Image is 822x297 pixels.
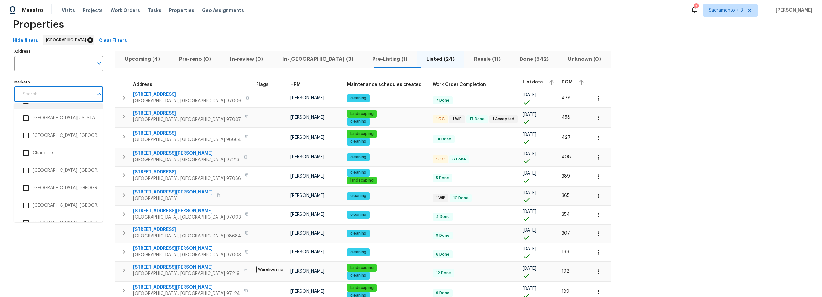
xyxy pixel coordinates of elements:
[523,93,536,97] span: [DATE]
[202,7,244,14] span: Geo Assignments
[433,116,447,122] span: 1 QC
[133,233,241,239] span: [GEOGRAPHIC_DATA], [GEOGRAPHIC_DATA] 98684
[523,228,536,233] span: [DATE]
[290,135,324,140] span: [PERSON_NAME]
[562,80,573,84] span: DOM
[433,233,452,238] span: 9 Done
[523,247,536,251] span: [DATE]
[562,155,571,159] span: 408
[348,273,369,278] span: cleaning
[562,135,571,140] span: 427
[433,137,454,142] span: 14 Done
[225,55,269,64] span: In-review (0)
[96,35,130,47] button: Clear Filters
[290,231,324,236] span: [PERSON_NAME]
[450,116,464,122] span: 1 WIP
[348,111,376,116] span: landscaping
[562,193,570,198] span: 365
[290,82,300,87] span: HPM
[433,195,448,201] span: 1 WIP
[523,209,536,214] span: [DATE]
[119,55,165,64] span: Upcoming (4)
[421,55,460,64] span: Listed (24)
[133,157,239,163] span: [GEOGRAPHIC_DATA], [GEOGRAPHIC_DATA] 97213
[133,175,241,182] span: [GEOGRAPHIC_DATA], [GEOGRAPHIC_DATA] 97086
[290,289,324,294] span: [PERSON_NAME]
[133,270,240,277] span: [GEOGRAPHIC_DATA], [GEOGRAPHIC_DATA] 97219
[348,139,369,144] span: cleaning
[562,231,570,236] span: 307
[290,115,324,120] span: [PERSON_NAME]
[133,226,241,233] span: [STREET_ADDRESS]
[290,174,324,179] span: [PERSON_NAME]
[348,249,369,255] span: cleaning
[348,170,369,175] span: cleaning
[433,98,452,103] span: 7 Done
[523,132,536,137] span: [DATE]
[467,116,487,122] span: 17 Done
[290,212,324,217] span: [PERSON_NAME]
[433,252,452,257] span: 6 Done
[348,178,376,183] span: landscaping
[348,231,369,236] span: cleaning
[290,96,324,100] span: [PERSON_NAME]
[562,212,570,217] span: 354
[348,95,369,101] span: cleaning
[95,90,104,99] button: Close
[709,7,743,14] span: Sacramento + 3
[13,37,38,45] span: Hide filters
[433,157,447,162] span: 1 QC
[523,171,536,176] span: [DATE]
[19,164,98,177] li: [GEOGRAPHIC_DATA], [GEOGRAPHIC_DATA]/[GEOGRAPHIC_DATA]
[133,82,152,87] span: Address
[148,8,161,13] span: Tasks
[348,193,369,199] span: cleaning
[133,252,241,258] span: [GEOGRAPHIC_DATA], [GEOGRAPHIC_DATA] 97003
[450,195,471,201] span: 10 Done
[468,55,506,64] span: Resale (11)
[133,189,213,195] span: [STREET_ADDRESS][PERSON_NAME]
[133,195,213,202] span: [GEOGRAPHIC_DATA]
[133,116,241,123] span: [GEOGRAPHIC_DATA], [GEOGRAPHIC_DATA] 97007
[523,80,543,84] span: List date
[523,112,536,117] span: [DATE]
[562,289,569,294] span: 189
[133,264,240,270] span: [STREET_ADDRESS][PERSON_NAME]
[111,7,140,14] span: Work Orders
[514,55,554,64] span: Done (542)
[83,7,103,14] span: Projects
[43,35,94,45] div: [GEOGRAPHIC_DATA]
[19,146,98,160] li: Charlotte
[133,137,241,143] span: [GEOGRAPHIC_DATA], [GEOGRAPHIC_DATA] 98684
[13,21,64,28] span: Properties
[433,291,452,296] span: 9 Done
[348,119,369,124] span: cleaning
[562,174,570,179] span: 389
[348,285,376,291] span: landscaping
[348,265,376,270] span: landscaping
[290,250,324,254] span: [PERSON_NAME]
[562,269,569,274] span: 192
[133,291,240,297] span: [GEOGRAPHIC_DATA], [GEOGRAPHIC_DATA] 97124
[562,96,571,100] span: 478
[10,35,41,47] button: Hide filters
[133,169,241,175] span: [STREET_ADDRESS]
[773,7,812,14] span: [PERSON_NAME]
[433,214,452,220] span: 4 Done
[19,87,93,102] input: Search ...
[133,110,241,116] span: [STREET_ADDRESS]
[19,181,98,195] li: [GEOGRAPHIC_DATA], [GEOGRAPHIC_DATA]
[290,155,324,159] span: [PERSON_NAME]
[133,214,241,221] span: [GEOGRAPHIC_DATA], [GEOGRAPHIC_DATA] 97003
[290,193,324,198] span: [PERSON_NAME]
[22,7,43,14] span: Maestro
[694,4,698,10] div: 2
[133,208,241,214] span: [STREET_ADDRESS][PERSON_NAME]
[523,191,536,195] span: [DATE]
[133,130,241,137] span: [STREET_ADDRESS]
[523,266,536,271] span: [DATE]
[14,80,103,84] label: Markets
[348,154,369,160] span: cleaning
[562,55,607,64] span: Unknown (0)
[133,284,240,291] span: [STREET_ADDRESS][PERSON_NAME]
